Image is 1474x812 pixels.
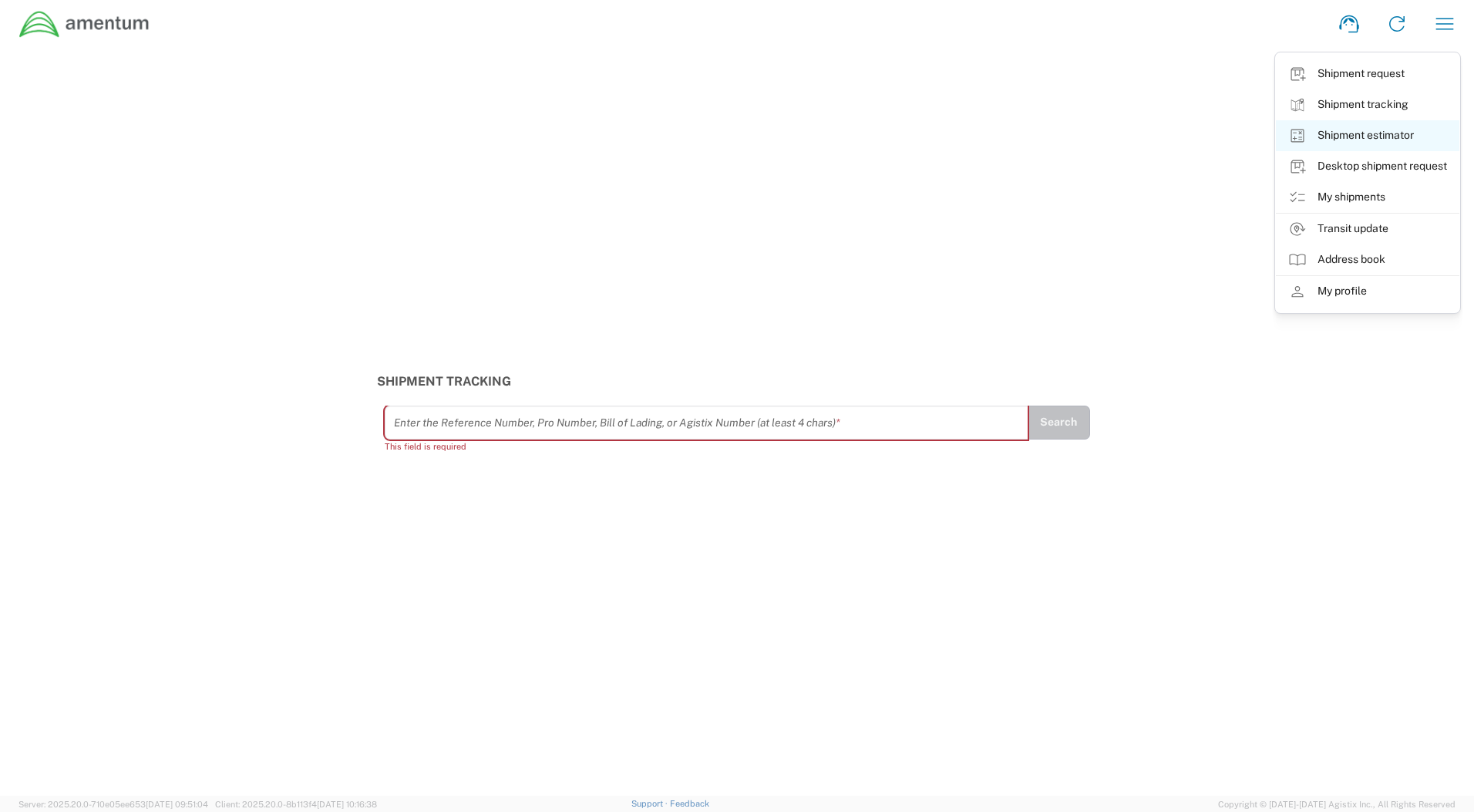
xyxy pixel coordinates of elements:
[1276,151,1459,182] a: Desktop shipment request
[670,799,709,808] a: Feedback
[1218,797,1455,811] span: Copyright © [DATE]-[DATE] Agistix Inc., All Rights Reserved
[385,440,1028,453] div: This field is required
[1276,214,1459,244] a: Transit update
[1276,89,1459,120] a: Shipment tracking
[1276,182,1459,213] a: My shipments
[1276,244,1459,275] a: Address book
[215,800,377,809] span: Client: 2025.20.0-8b113f4
[631,799,670,808] a: Support
[1276,59,1459,89] a: Shipment request
[377,374,1098,389] h3: Shipment Tracking
[317,800,377,809] span: [DATE] 10:16:38
[146,800,208,809] span: [DATE] 09:51:04
[1276,120,1459,151] a: Shipment estimator
[19,10,150,39] img: dyncorp
[1276,276,1459,307] a: My profile
[19,800,208,809] span: Server: 2025.20.0-710e05ee653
